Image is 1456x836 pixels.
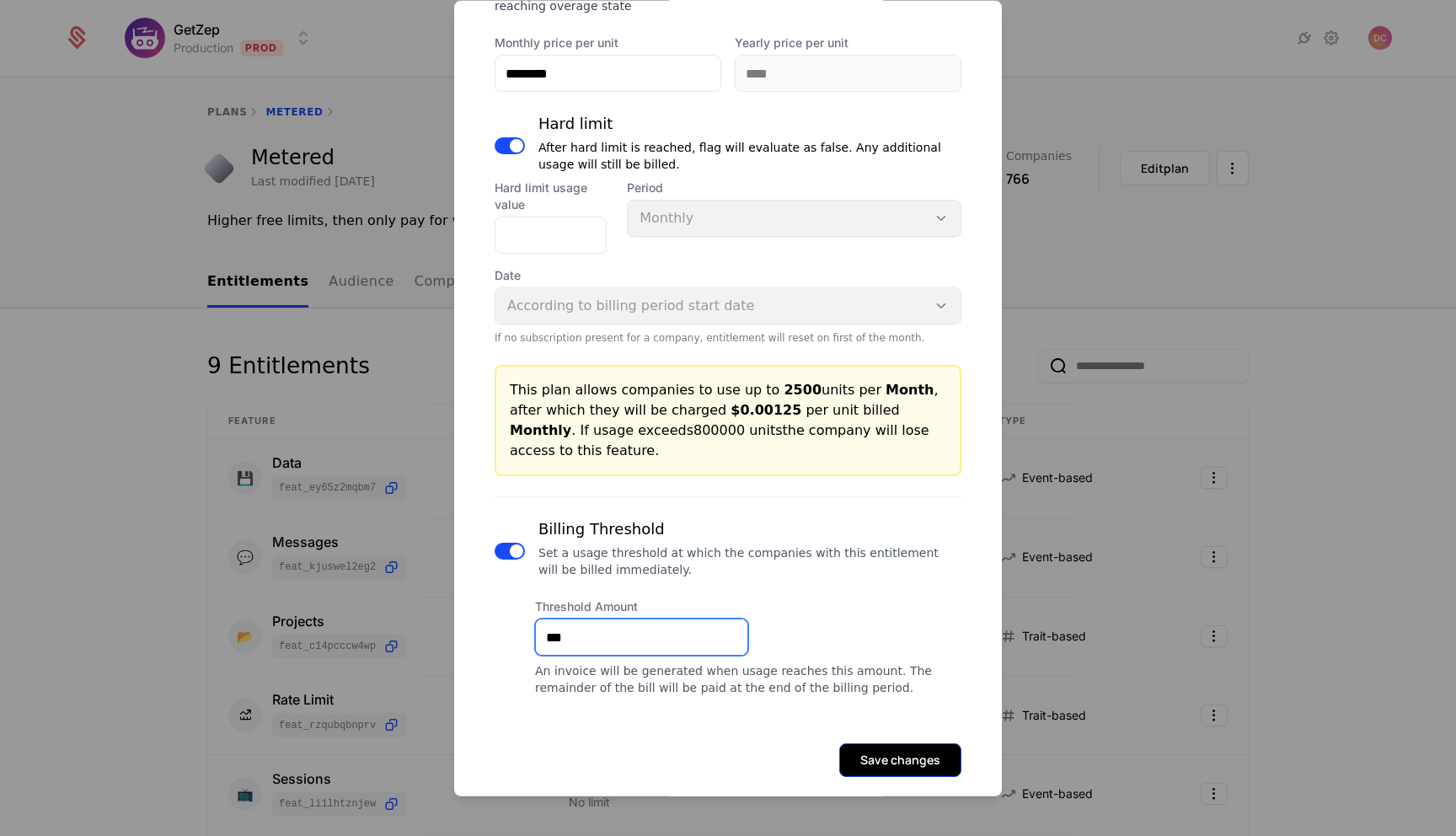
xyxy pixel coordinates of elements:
[735,35,961,51] label: Yearly price per unit
[495,35,721,51] label: Monthly price per unit
[538,112,961,136] div: Hard limit
[731,402,801,418] span: $0.00125
[627,180,961,196] span: Period
[886,382,934,398] span: Month
[538,139,961,173] div: After hard limit is reached, flag will evaluate as false. Any additional usage will still be billed.
[784,382,822,398] span: 2500
[535,662,961,696] div: An invoice will be generated when usage reaches this amount. The remainder of the bill will be pa...
[535,598,748,615] label: Threshold Amount
[495,331,961,345] div: If no subscription present for a company, entitlement will reset on first of the month.
[538,544,961,578] div: Set a usage threshold at which the companies with this entitlement will be billed immediately.
[839,743,961,777] button: Save changes
[510,422,571,438] span: Monthly
[495,267,961,284] span: Date
[495,180,607,213] label: Hard limit usage value
[538,517,961,541] div: Billing Threshold
[510,380,946,461] div: This plan allows companies to use up to units per , after which they will be charged per unit bil...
